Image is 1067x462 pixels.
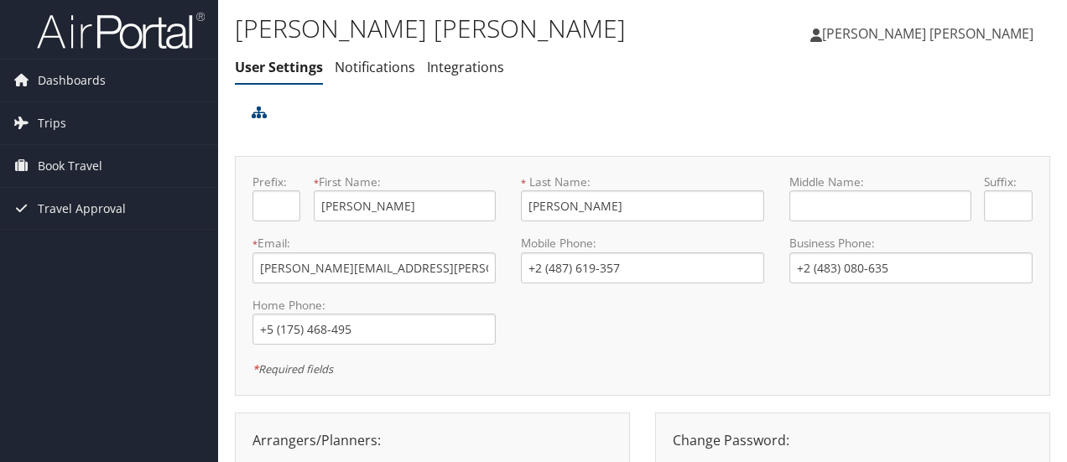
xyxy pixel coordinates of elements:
[38,60,106,101] span: Dashboards
[810,8,1050,59] a: [PERSON_NAME] [PERSON_NAME]
[335,58,415,76] a: Notifications
[38,102,66,144] span: Trips
[252,174,300,190] label: Prefix:
[314,174,496,190] label: First Name:
[660,430,1045,450] div: Change Password:
[37,11,205,50] img: airportal-logo.png
[252,361,333,376] em: Required fields
[235,11,778,46] h1: [PERSON_NAME] [PERSON_NAME]
[240,430,625,450] div: Arrangers/Planners:
[38,188,126,230] span: Travel Approval
[235,58,323,76] a: User Settings
[38,145,102,187] span: Book Travel
[521,174,764,190] label: Last Name:
[789,174,971,190] label: Middle Name:
[822,24,1033,43] span: [PERSON_NAME] [PERSON_NAME]
[789,235,1033,252] label: Business Phone:
[521,235,764,252] label: Mobile Phone:
[252,297,496,314] label: Home Phone:
[984,174,1032,190] label: Suffix:
[252,235,496,252] label: Email:
[427,58,504,76] a: Integrations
